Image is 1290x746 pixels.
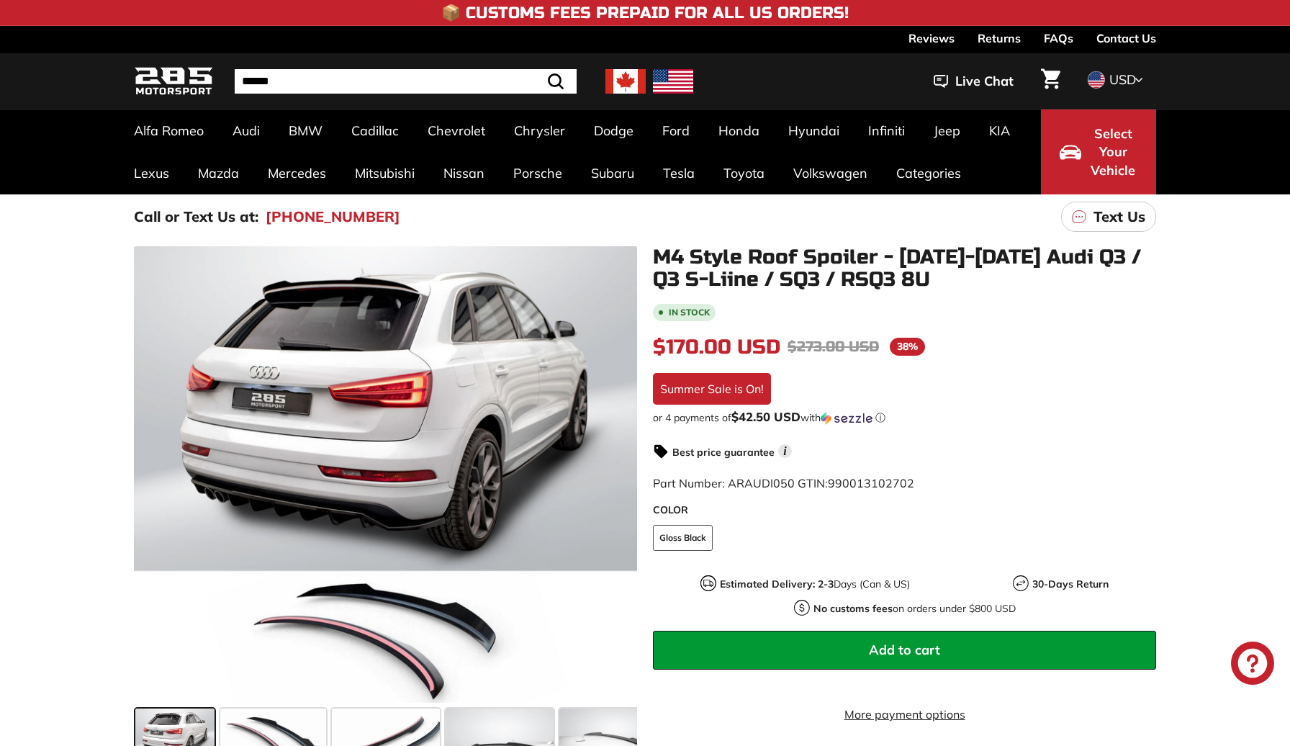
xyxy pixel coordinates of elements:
span: i [778,444,792,458]
a: Audi [218,109,274,152]
a: [PHONE_NUMBER] [266,206,400,228]
input: Search [235,69,577,94]
a: More payment options [653,706,1156,723]
p: Days (Can & US) [720,577,910,592]
a: Subaru [577,152,649,194]
a: Chrysler [500,109,579,152]
a: Cart [1032,57,1069,106]
a: Lexus [119,152,184,194]
span: $273.00 USD [788,338,879,356]
a: Cadillac [337,109,413,152]
a: Mazda [184,152,253,194]
p: on orders under $800 USD [813,601,1016,616]
span: 38% [890,338,925,356]
a: Honda [704,109,774,152]
a: KIA [975,109,1024,152]
a: Returns [978,26,1021,50]
a: Alfa Romeo [119,109,218,152]
a: FAQs [1044,26,1073,50]
span: 990013102702 [828,476,914,490]
label: COLOR [653,503,1156,518]
b: In stock [669,308,710,317]
a: Categories [882,152,975,194]
a: Jeep [919,109,975,152]
a: Reviews [908,26,955,50]
div: or 4 payments of$42.50 USDwithSezzle Click to learn more about Sezzle [653,410,1156,425]
strong: Estimated Delivery: 2-3 [720,578,834,590]
strong: Best price guarantee [672,446,775,459]
a: BMW [274,109,337,152]
span: USD [1109,71,1136,88]
div: or 4 payments of with [653,410,1156,425]
h1: M4 Style Roof Spoiler - [DATE]-[DATE] Audi Q3 / Q3 S-Liine / SQ3 / RSQ3 8U [653,246,1156,291]
span: Part Number: ARAUDI050 GTIN: [653,476,914,490]
a: Ford [648,109,704,152]
a: Infiniti [854,109,919,152]
a: Tesla [649,152,709,194]
a: Contact Us [1096,26,1156,50]
a: Porsche [499,152,577,194]
strong: No customs fees [813,602,893,615]
button: Add to cart [653,631,1156,670]
button: Live Chat [915,63,1032,99]
span: Select Your Vehicle [1088,125,1137,180]
button: Select Your Vehicle [1041,109,1156,194]
a: Toyota [709,152,779,194]
a: Nissan [429,152,499,194]
a: Mercedes [253,152,340,194]
span: $170.00 USD [653,335,780,359]
img: Sezzle [821,412,872,425]
p: Call or Text Us at: [134,206,258,228]
span: Add to cart [869,642,940,658]
img: Logo_285_Motorsport_areodynamics_components [134,65,213,99]
a: Dodge [579,109,648,152]
p: Text Us [1093,206,1145,228]
span: Live Chat [955,72,1014,91]
a: Volkswagen [779,152,882,194]
strong: 30-Days Return [1032,578,1109,590]
span: $42.50 USD [731,409,800,424]
div: Summer Sale is On! [653,373,771,405]
inbox-online-store-chat: Shopify online store chat [1227,642,1278,688]
h4: 📦 Customs Fees Prepaid for All US Orders! [441,4,849,22]
a: Mitsubishi [340,152,429,194]
a: Text Us [1061,202,1156,232]
a: Chevrolet [413,109,500,152]
a: Hyundai [774,109,854,152]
